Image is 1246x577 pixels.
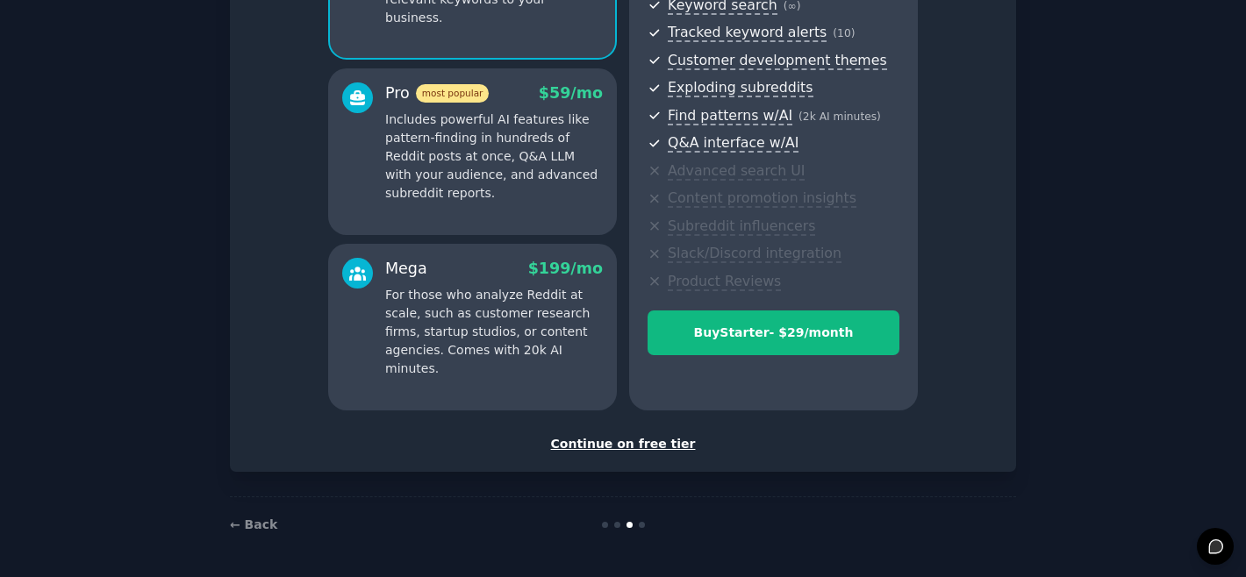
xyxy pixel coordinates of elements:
span: Exploding subreddits [668,79,813,97]
button: BuyStarter- $29/month [648,310,899,355]
span: Customer development themes [668,52,887,70]
span: ( 10 ) [833,27,855,39]
span: Content promotion insights [668,189,856,208]
span: most popular [416,84,490,103]
span: Product Reviews [668,273,781,291]
div: Continue on free tier [248,435,998,453]
div: Mega [385,258,427,280]
p: For those who analyze Reddit at scale, such as customer research firms, startup studios, or conte... [385,286,603,378]
p: Includes powerful AI features like pattern-finding in hundreds of Reddit posts at once, Q&A LLM w... [385,110,603,203]
div: Pro [385,82,489,104]
span: Slack/Discord integration [668,245,841,263]
span: Find patterns w/AI [668,107,792,125]
span: Tracked keyword alerts [668,24,827,42]
span: Q&A interface w/AI [668,134,798,153]
a: ← Back [230,517,277,531]
span: Subreddit influencers [668,217,815,236]
span: Advanced search UI [668,162,805,181]
span: ( 2k AI minutes ) [798,110,881,123]
span: $ 199 /mo [528,260,603,277]
div: Buy Starter - $ 29 /month [648,324,899,342]
span: $ 59 /mo [539,84,603,102]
